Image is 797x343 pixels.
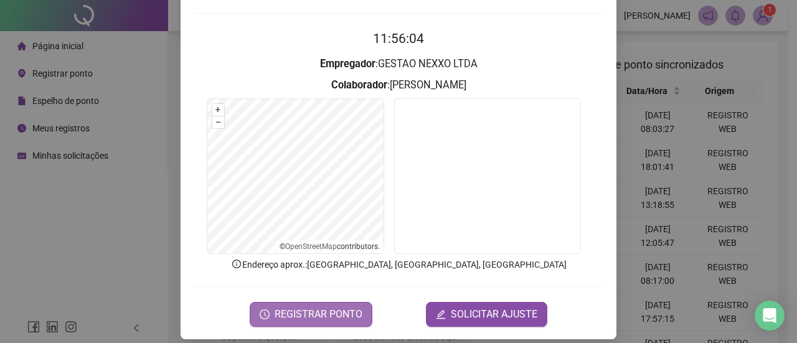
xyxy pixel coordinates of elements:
[260,309,270,319] span: clock-circle
[196,56,601,72] h3: : GESTAO NEXXO LTDA
[436,309,446,319] span: edit
[285,242,337,251] a: OpenStreetMap
[231,258,242,270] span: info-circle
[196,258,601,271] p: Endereço aprox. : [GEOGRAPHIC_DATA], [GEOGRAPHIC_DATA], [GEOGRAPHIC_DATA]
[755,301,785,331] div: Open Intercom Messenger
[320,58,375,70] strong: Empregador
[250,302,372,327] button: REGISTRAR PONTO
[196,77,601,93] h3: : [PERSON_NAME]
[280,242,380,251] li: © contributors.
[373,31,424,46] time: 11:56:04
[275,307,362,322] span: REGISTRAR PONTO
[331,79,387,91] strong: Colaborador
[426,302,547,327] button: editSOLICITAR AJUSTE
[212,116,224,128] button: –
[212,104,224,116] button: +
[451,307,537,322] span: SOLICITAR AJUSTE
